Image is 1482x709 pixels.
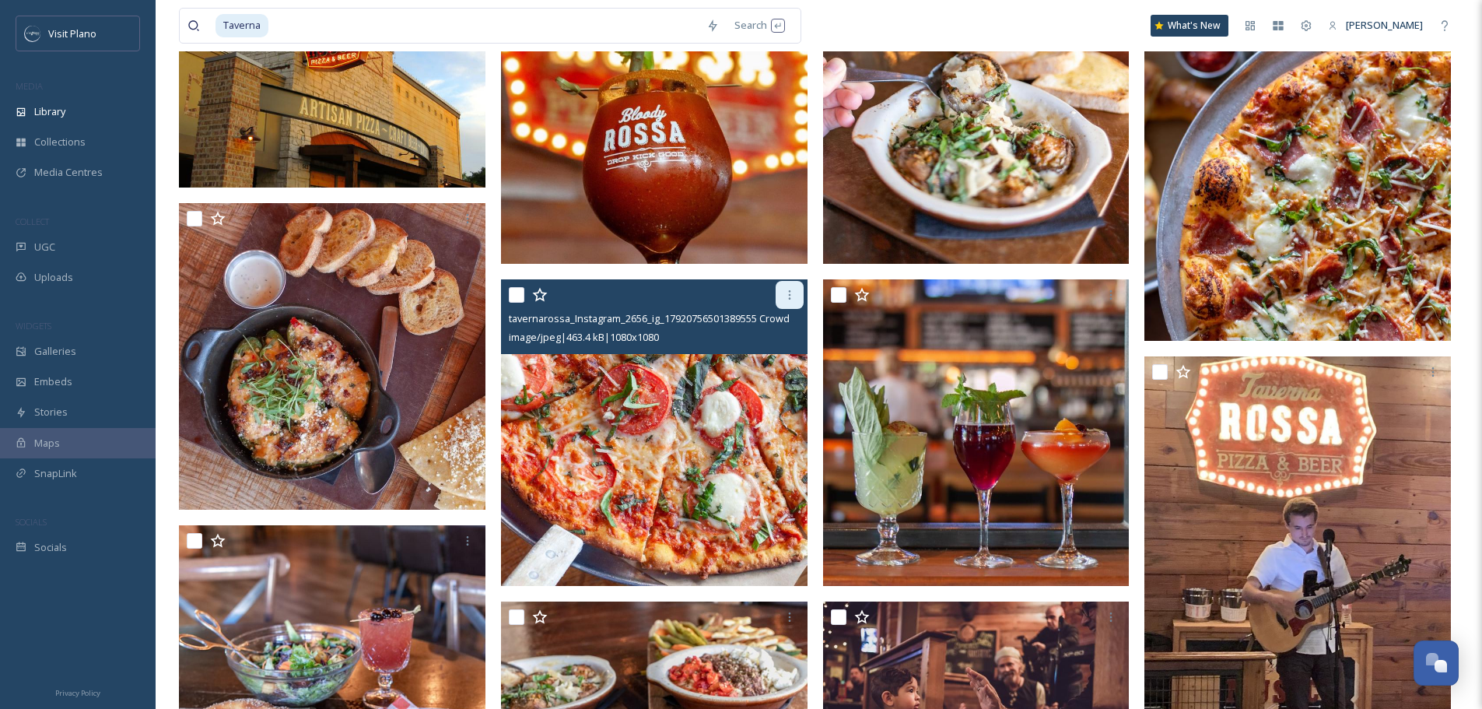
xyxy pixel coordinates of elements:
span: Uploads [34,270,73,285]
span: UGC [34,240,55,254]
span: Visit Plano [48,26,96,40]
span: Maps [34,436,60,451]
a: What's New [1151,15,1228,37]
span: MEDIA [16,80,43,92]
img: tavernarossa_Instagram_2656_ig_17925651718355832 CrowdRiff User Generated Content_ CrowdRiff User... [823,279,1130,586]
span: Privacy Policy [55,688,100,698]
span: Socials [34,540,67,555]
span: tavernarossa_Instagram_2656_ig_17920756501389555 CrowdRiff User Generated Content_ CrowdRiff User... [509,311,1116,325]
img: images.jpeg [25,26,40,41]
span: Library [34,104,65,119]
button: Open Chat [1414,641,1459,686]
span: Taverna [215,14,268,37]
span: SnapLink [34,466,77,481]
span: image/jpeg | 463.4 kB | 1080 x 1080 [509,330,659,344]
span: [PERSON_NAME] [1346,18,1423,32]
span: Stories [34,405,68,419]
div: Search [727,10,793,40]
span: COLLECT [16,216,49,227]
span: WIDGETS [16,320,51,332]
span: Collections [34,135,86,149]
span: Galleries [34,344,76,359]
span: SOCIALS [16,516,47,528]
img: tavernarossa_Instagram_2656_ig_17920756501389555 CrowdRiff User Generated Content_ CrowdRiff User... [501,279,808,586]
span: Embeds [34,374,72,389]
a: Privacy Policy [55,683,100,701]
a: [PERSON_NAME] [1320,10,1431,40]
img: tavernarossa_Instagram_2656_ig_17899190470389666 CrowdRiff User Generated Content_ CrowdRiff User... [179,203,485,510]
span: Media Centres [34,165,103,180]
